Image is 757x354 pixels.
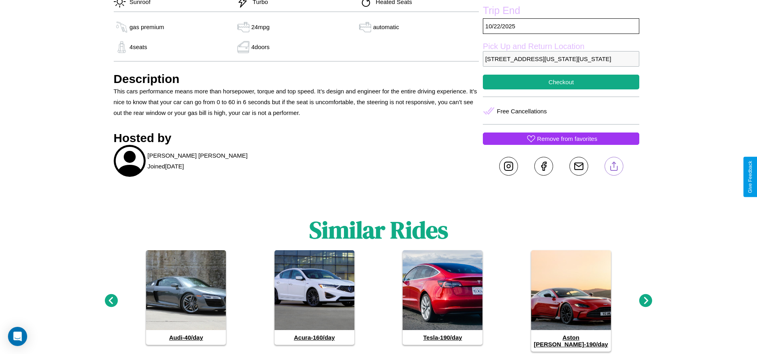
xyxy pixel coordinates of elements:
[114,72,479,86] h3: Description
[747,161,753,193] div: Give Feedback
[130,42,147,52] p: 4 seats
[483,18,639,34] p: 10 / 22 / 2025
[251,42,270,52] p: 4 doors
[537,133,597,144] p: Remove from favorites
[483,133,639,145] button: Remove from favorites
[403,250,482,345] a: Tesla-190/day
[114,41,130,53] img: gas
[403,330,482,345] h4: Tesla - 190 /day
[497,106,547,117] p: Free Cancellations
[114,131,479,145] h3: Hosted by
[146,330,226,345] h4: Audi - 40 /day
[275,250,354,345] a: Acura-160/day
[309,214,448,246] h1: Similar Rides
[483,42,639,51] label: Pick Up and Return Location
[251,22,270,32] p: 24 mpg
[148,150,248,161] p: [PERSON_NAME] [PERSON_NAME]
[373,22,399,32] p: automatic
[148,161,184,172] p: Joined [DATE]
[235,21,251,33] img: gas
[531,330,611,352] h4: Aston [PERSON_NAME] - 190 /day
[130,22,164,32] p: gas premium
[235,41,251,53] img: gas
[483,75,639,89] button: Checkout
[114,21,130,33] img: gas
[531,250,611,352] a: Aston [PERSON_NAME]-190/day
[275,330,354,345] h4: Acura - 160 /day
[146,250,226,345] a: Audi-40/day
[483,5,639,18] label: Trip End
[357,21,373,33] img: gas
[114,86,479,118] p: This cars performance means more than horsepower, torque and top speed. It’s design and engineer ...
[8,327,27,346] div: Open Intercom Messenger
[483,51,639,67] p: [STREET_ADDRESS][US_STATE][US_STATE]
